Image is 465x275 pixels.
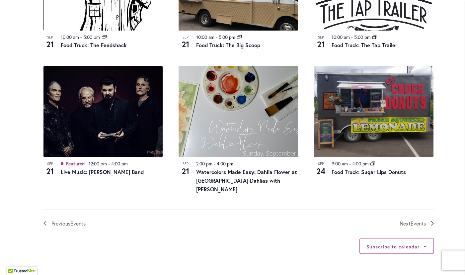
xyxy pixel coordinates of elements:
[196,160,212,167] time: 2:00 pm
[83,34,100,40] time: 5:00 pm
[179,161,192,167] span: Sep
[314,39,327,50] span: 21
[51,219,86,228] span: Previous
[314,35,327,40] span: Sep
[43,35,57,40] span: Sep
[43,39,57,50] span: 21
[70,220,86,227] span: Events
[349,160,350,167] span: -
[196,168,297,193] a: Watercolors Made Easy: Dahlia Flower at [GEOGRAPHIC_DATA] Dahlias with [PERSON_NAME]
[216,160,233,167] time: 4:00 pm
[179,165,192,177] span: 21
[61,34,79,40] time: 10:00 am
[366,243,419,250] button: Subscribe to calendar
[43,219,86,228] a: Previous Events
[61,160,63,168] em: Featured
[331,160,348,167] time: 9:00 am
[61,42,127,48] a: Food Truck: The Feedshack
[179,66,298,157] img: 095d3e89e12c975f0a4cfa05aab4d62c
[196,34,214,40] time: 10:00 am
[354,34,370,40] time: 5:00 pm
[213,160,215,167] span: -
[218,34,235,40] time: 5:00 pm
[411,220,426,227] span: Events
[108,160,110,167] span: -
[215,34,217,40] span: -
[196,42,260,48] a: Food Truck: The Big Scoop
[331,34,349,40] time: 10:00 am
[179,35,192,40] span: Sep
[352,160,368,167] time: 4:00 pm
[400,219,426,228] span: Next
[314,66,433,157] img: Food Truck: Sugar Lips Apple Cider Donuts
[331,168,406,175] a: Food Truck: Sugar Lips Donuts
[314,165,327,177] span: 24
[89,160,107,167] time: 12:00 pm
[80,34,82,40] span: -
[43,165,57,177] span: 21
[61,168,144,175] a: Live Music: [PERSON_NAME] Band
[66,160,85,167] span: Featured
[331,42,397,48] a: Food Truck: The Tap Trailer
[43,66,163,157] img: Live Music: Hank Shreve Band
[351,34,352,40] span: -
[314,161,327,167] span: Sep
[179,39,192,50] span: 21
[111,160,128,167] time: 4:00 pm
[5,251,24,270] iframe: Launch Accessibility Center
[43,161,57,167] span: Sep
[400,219,434,228] a: Next Events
